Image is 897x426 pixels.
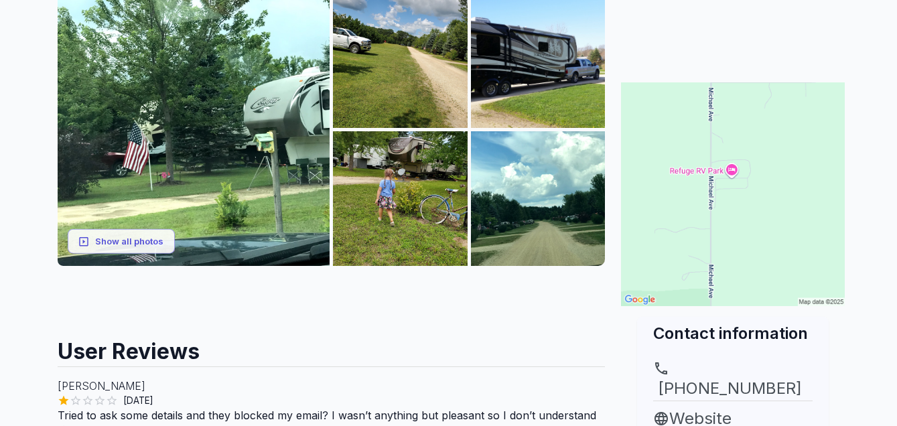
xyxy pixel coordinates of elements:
a: [PHONE_NUMBER] [653,360,813,401]
h2: User Reviews [58,326,606,366]
img: AAcXr8prQBo3bh0PYkyNvzErOibH4JLfmTIBNIFAYTgz8vFoA8CtEj5XHc65CuPqUexwm-Wk6xJjOb2yH1c0-UBIE-dzgd38S... [471,131,606,266]
p: [PERSON_NAME] [58,378,606,394]
span: [DATE] [118,394,159,407]
img: Map for Refuge RV Park [621,82,845,306]
button: Show all photos [68,229,175,254]
img: AAcXr8ojP5VYNf4LROW2LKu2258Rw0Le0wplOqarrwKnqxtpM5ChqvnK9hH3tlWCmjRpzgdhd5aPd8-9vhMk-7Fs3TeTFHYvT... [333,131,468,266]
iframe: Advertisement [58,266,606,326]
h2: Contact information [653,322,813,344]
